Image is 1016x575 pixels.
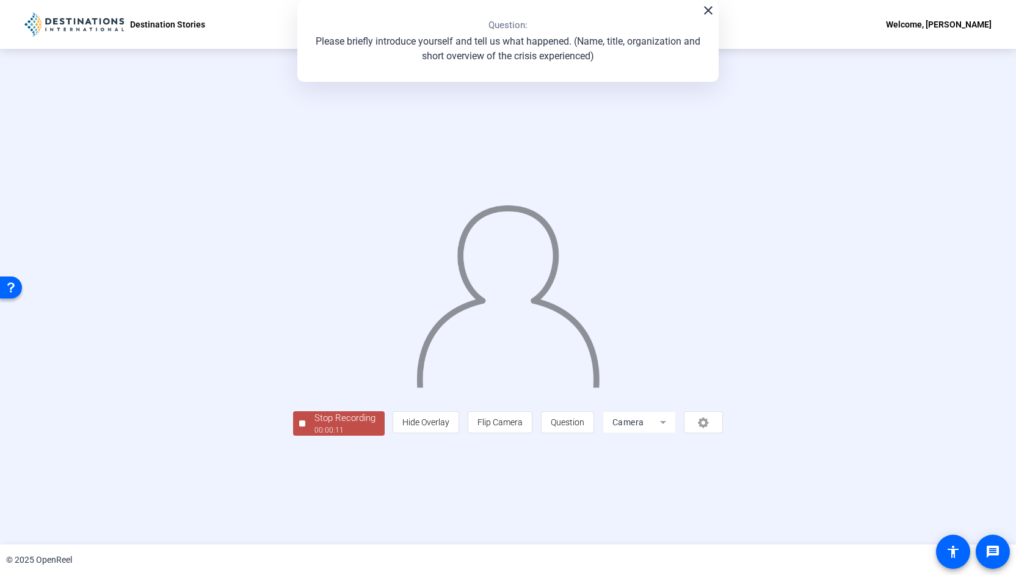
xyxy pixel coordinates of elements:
button: Stop Recording00:00:11 [293,411,385,436]
span: Flip Camera [477,417,523,427]
button: Question [541,411,594,433]
div: Stop Recording [314,411,376,425]
p: Question: [488,18,528,32]
mat-icon: close [701,3,716,18]
span: Hide Overlay [402,417,449,427]
mat-icon: accessibility [946,544,960,559]
div: Welcome, [PERSON_NAME] [886,17,992,32]
div: 00:00:11 [314,425,376,436]
img: OpenReel logo [24,12,124,37]
span: Question [551,417,584,427]
div: © 2025 OpenReel [6,554,72,566]
mat-icon: message [985,544,1000,559]
img: overlay [415,194,601,387]
p: Please briefly introduce yourself and tell us what happened. (Name, title, organization and short... [310,34,706,64]
p: Destination Stories [130,17,205,32]
button: Hide Overlay [393,411,459,433]
button: Flip Camera [468,411,532,433]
